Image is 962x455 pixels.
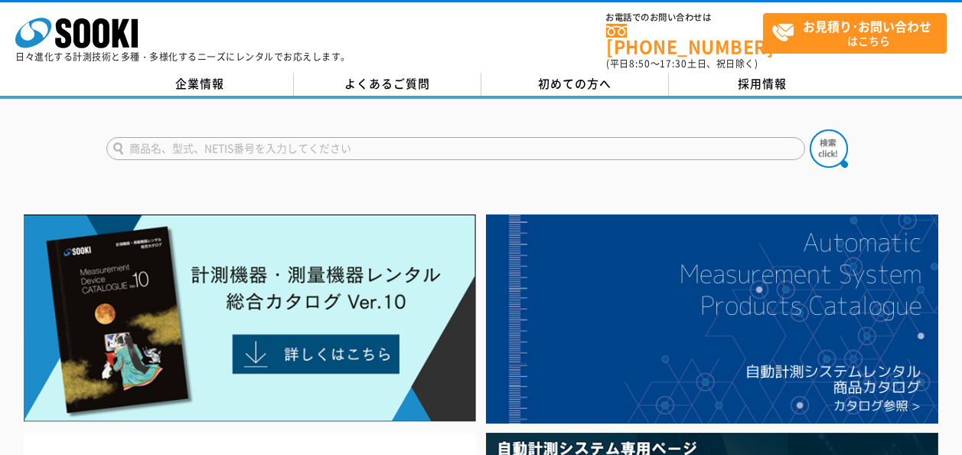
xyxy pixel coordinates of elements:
[606,24,763,55] a: [PHONE_NUMBER]
[629,57,651,70] span: 8:50
[803,17,931,35] strong: お見積り･お問い合わせ
[15,52,351,61] p: 日々進化する計測技術と多種・多様化するニーズにレンタルでお応えします。
[669,73,856,96] a: 採用情報
[810,129,848,168] img: btn_search.png
[606,57,758,70] span: (平日 ～ 土日、祝日除く)
[294,73,481,96] a: よくあるご質問
[486,214,938,424] img: 自動計測システムカタログ
[771,14,946,52] span: はこちら
[660,57,687,70] span: 17:30
[763,13,947,54] a: お見積り･お問い合わせはこちら
[24,214,476,422] img: Catalog Ver10
[538,75,611,92] span: 初めての方へ
[106,137,805,160] input: 商品名、型式、NETIS番号を入力してください
[481,73,669,96] a: 初めての方へ
[106,73,294,96] a: 企業情報
[606,13,763,22] span: お電話でのお問い合わせは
